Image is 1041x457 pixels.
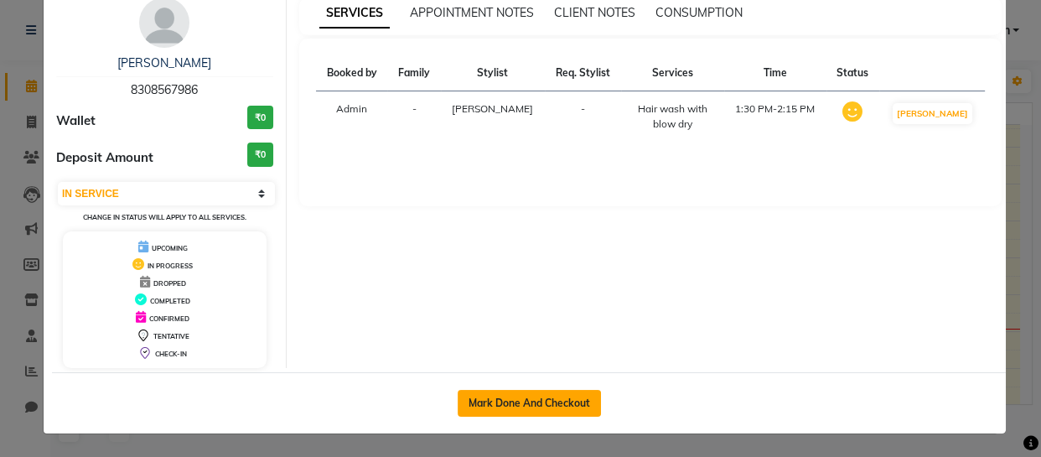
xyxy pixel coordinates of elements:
span: CONSUMPTION [655,5,743,20]
th: Booked by [316,55,388,91]
span: IN PROGRESS [148,262,193,270]
small: Change in status will apply to all services. [83,213,246,221]
td: - [545,91,621,143]
h3: ₹0 [247,106,273,130]
td: Admin [316,91,388,143]
span: Deposit Amount [56,148,153,168]
span: [PERSON_NAME] [452,102,533,115]
td: - [387,91,440,143]
span: APPOINTMENT NOTES [410,5,534,20]
th: Time [724,55,826,91]
span: CLIENT NOTES [554,5,635,20]
span: Wallet [56,112,96,131]
span: DROPPED [153,279,186,288]
button: [PERSON_NAME] [893,103,972,124]
th: Req. Stylist [545,55,621,91]
th: Stylist [441,55,545,91]
button: Mark Done And Checkout [458,390,601,417]
th: Status [826,55,879,91]
a: [PERSON_NAME] [117,55,211,70]
span: TENTATIVE [153,332,189,340]
span: 8308567986 [131,82,198,97]
td: 1:30 PM-2:15 PM [724,91,826,143]
span: CONFIRMED [149,314,189,323]
div: Hair wash with blow dry [631,101,714,132]
th: Family [387,55,440,91]
span: COMPLETED [150,297,190,305]
th: Services [621,55,724,91]
h3: ₹0 [247,143,273,167]
span: UPCOMING [152,244,188,252]
span: CHECK-IN [155,350,187,358]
